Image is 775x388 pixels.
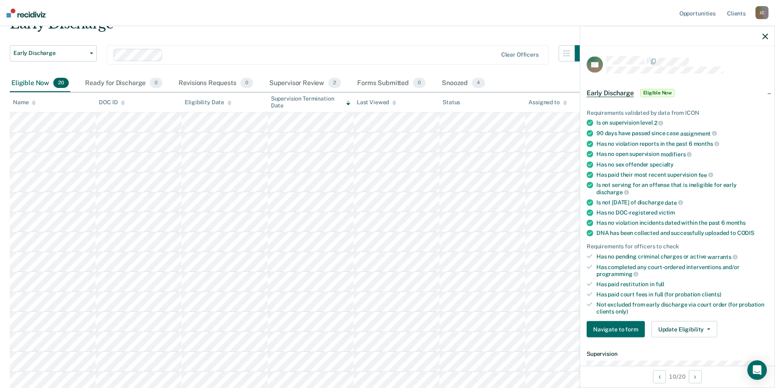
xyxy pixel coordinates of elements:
span: 2 [654,120,664,126]
span: assignment [680,130,717,136]
div: Forms Submitted [356,75,427,92]
div: Eligibility Date [185,99,231,106]
span: victim [659,209,675,216]
div: Early DischargeEligible Now [580,80,775,106]
button: Previous Opportunity [653,370,666,383]
span: Early Discharge [587,89,634,97]
span: Eligible Now [640,89,675,97]
div: Open Intercom Messenger [747,360,767,380]
div: Has paid restitution in [596,281,768,288]
div: Supervisor Review [268,75,343,92]
dt: Supervision [587,351,768,357]
div: Has paid their most recent supervision [596,171,768,178]
div: Supervision Termination Date [271,95,350,109]
div: Has paid court fees in full (for probation [596,291,768,298]
div: 90 days have passed since case [596,129,768,137]
a: Navigate to form link [587,321,648,338]
span: programming [596,271,638,277]
div: Has no open supervision [596,151,768,158]
div: Requirements for officers to check [587,243,768,250]
span: CODIS [737,230,754,236]
div: Has completed any court-ordered interventions and/or [596,263,768,277]
img: Recidiviz [7,9,46,18]
div: Clear officers [501,51,539,58]
button: Next Opportunity [689,370,702,383]
span: warrants [707,253,738,260]
div: Assigned to [528,99,567,106]
div: Has no pending criminal charges or active [596,253,768,261]
button: Navigate to form [587,321,645,338]
span: specialty [650,161,674,167]
button: Update Eligibility [651,321,717,338]
div: Has no DOC-registered [596,209,768,216]
div: DNA has been collected and successfully uploaded to [596,230,768,237]
span: 20 [53,78,69,88]
div: Has no violation reports in the past 6 [596,140,768,147]
span: date [665,199,683,206]
span: months [694,140,719,147]
span: 4 [472,78,485,88]
div: J C [755,6,768,19]
span: 2 [328,78,341,88]
div: Ready for Discharge [83,75,164,92]
span: 0 [150,78,162,88]
div: Eligible Now [10,75,70,92]
div: Revisions Requests [177,75,254,92]
div: Not excluded from early discharge via court order (for probation clients [596,301,768,315]
div: Has no violation incidents dated within the past 6 [596,219,768,226]
span: discharge [596,189,629,195]
span: only) [616,308,628,314]
div: 10 / 20 [580,366,775,387]
div: Is on supervision level [596,119,768,127]
span: fee [699,171,713,178]
div: Has no sex offender [596,161,768,168]
div: Is not [DATE] of discharge [596,199,768,206]
div: Name [13,99,36,106]
div: Early Discharge [10,15,591,39]
span: clients) [702,291,721,297]
span: 0 [413,78,426,88]
span: Early Discharge [13,50,87,57]
div: Requirements validated by data from ICON [587,109,768,116]
div: DOC ID [99,99,125,106]
div: Last Viewed [357,99,396,106]
span: 0 [240,78,253,88]
div: Is not serving for an offense that is ineligible for early [596,182,768,195]
div: Status [443,99,460,106]
div: Snoozed [440,75,487,92]
span: months [726,219,746,226]
span: full [656,281,664,287]
span: modifiers [661,151,692,157]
